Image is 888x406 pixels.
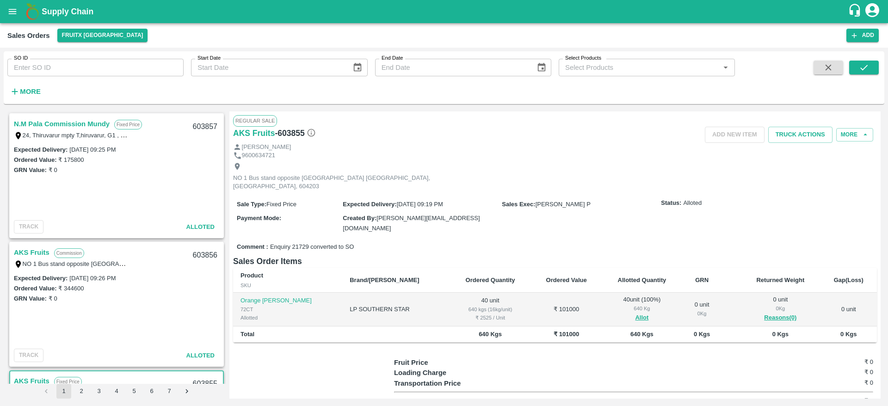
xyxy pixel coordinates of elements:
[565,55,601,62] label: Select Products
[162,384,177,399] button: Go to page 7
[690,309,715,318] div: 0 Kg
[14,166,47,173] label: GRN Value:
[457,314,524,322] div: ₹ 2525 / Unit
[630,331,654,338] b: 640 Kgs
[14,295,47,302] label: GRN Value:
[187,373,223,395] div: 603855
[793,396,873,406] h6: ₹ 0
[748,313,813,323] button: Reasons(0)
[14,156,56,163] label: Ordered Value:
[561,62,717,74] input: Select Products
[74,384,89,399] button: Go to page 2
[233,127,275,140] a: AKS Fruits
[240,272,263,279] b: Product
[772,331,789,338] b: 0 Kgs
[793,378,873,388] h6: ₹ 0
[690,301,715,318] div: 0 unit
[233,174,441,191] p: NO 1 Bus stand opposite [GEOGRAPHIC_DATA] [GEOGRAPHIC_DATA], [GEOGRAPHIC_DATA], 604203
[58,285,84,292] label: ₹ 344600
[92,384,106,399] button: Go to page 3
[554,331,579,338] b: ₹ 101000
[42,7,93,16] b: Supply Chain
[840,331,857,338] b: 0 Kgs
[240,296,335,305] p: Orange [PERSON_NAME]
[382,55,403,62] label: End Date
[618,277,666,283] b: Allotted Quantity
[394,378,514,388] p: Transportation Price
[186,352,215,359] span: Alloted
[349,59,366,76] button: Choose date
[350,277,419,283] b: Brand/[PERSON_NAME]
[635,313,648,323] button: Allot
[7,84,43,99] button: More
[69,275,116,282] label: [DATE] 09:26 PM
[756,277,804,283] b: Returned Weight
[270,243,354,252] span: Enquiry 21729 converted to SO
[546,277,587,283] b: Ordered Value
[37,384,196,399] nav: pagination navigation
[242,143,291,152] p: [PERSON_NAME]
[375,59,529,76] input: End Date
[846,29,879,42] button: Add
[14,246,49,258] a: AKS Fruits
[240,314,335,322] div: Allotted
[768,127,832,143] button: Truck Actions
[275,127,315,140] h6: - 603855
[531,293,602,326] td: ₹ 101000
[342,293,450,326] td: LP SOUTHERN STAR
[394,368,514,378] p: Loading Charge
[820,293,877,326] td: 0 unit
[114,120,142,129] p: Fixed Price
[864,2,881,21] div: account of current user
[187,245,223,266] div: 603856
[186,223,215,230] span: Alloted
[14,285,56,292] label: Ordered Value:
[57,29,148,42] button: Select DC
[237,201,266,208] label: Sale Type :
[58,156,84,163] label: ₹ 175800
[266,201,296,208] span: Fixed Price
[237,215,281,221] label: Payment Mode :
[466,277,515,283] b: Ordered Quantity
[23,131,337,139] label: 24, Thiruvarur mpty T,hiruvarur, G1 , old bus stand , [GEOGRAPHIC_DATA] -610001, [GEOGRAPHIC_DATA...
[502,201,535,208] label: Sales Exec :
[343,215,480,232] span: [PERSON_NAME][EMAIL_ADDRESS][DOMAIN_NAME]
[20,88,41,95] strong: More
[394,357,514,368] p: Fruit Price
[191,59,345,76] input: Start Date
[179,384,194,399] button: Go to next page
[836,128,873,141] button: More
[397,201,443,208] span: [DATE] 09:19 PM
[848,3,864,20] div: customer-support
[720,62,732,74] button: Open
[187,116,223,138] div: 603857
[14,118,110,130] a: N.M Pala Commission Mundy
[457,305,524,314] div: 640 kgs (16kg/unit)
[49,166,57,173] label: ₹ 0
[793,368,873,377] h6: ₹ 0
[197,55,221,62] label: Start Date
[237,243,268,252] label: Comment :
[748,295,813,323] div: 0 unit
[233,115,277,126] span: Regular Sale
[748,304,813,313] div: 0 Kg
[343,215,376,221] label: Created By :
[479,331,502,338] b: 640 Kgs
[695,277,709,283] b: GRN
[7,59,184,76] input: Enter SO ID
[42,5,848,18] a: Supply Chain
[694,331,710,338] b: 0 Kgs
[54,377,82,387] p: Fixed Price
[661,199,681,208] label: Status:
[14,55,28,62] label: SO ID
[144,384,159,399] button: Go to page 6
[343,201,396,208] label: Expected Delivery :
[609,304,675,313] div: 640 Kg
[240,305,335,314] div: 72CT
[54,248,84,258] p: Commission
[834,277,863,283] b: Gap(Loss)
[233,255,877,268] h6: Sales Order Items
[242,151,275,160] p: 9600634721
[2,1,23,22] button: open drawer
